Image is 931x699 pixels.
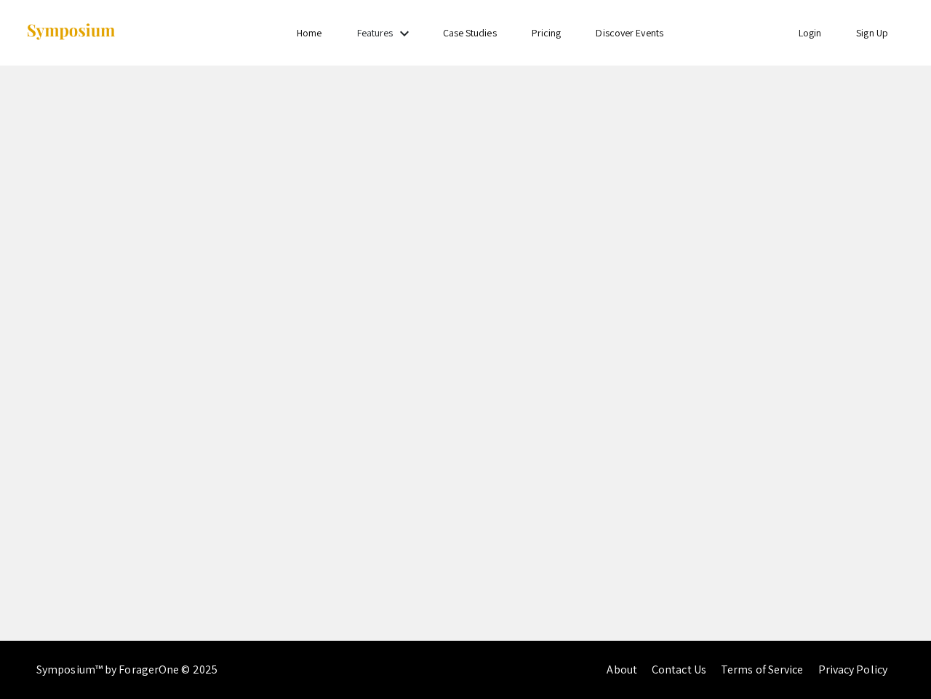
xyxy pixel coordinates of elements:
a: Case Studies [443,26,497,39]
a: Terms of Service [721,662,804,677]
a: Login [799,26,822,39]
div: Symposium™ by ForagerOne © 2025 [36,641,217,699]
a: Home [297,26,321,39]
a: Sign Up [856,26,888,39]
a: Privacy Policy [818,662,887,677]
a: Contact Us [652,662,706,677]
a: Discover Events [596,26,663,39]
mat-icon: Expand Features list [396,25,413,42]
a: About [607,662,637,677]
img: Symposium by ForagerOne [25,23,116,42]
a: Pricing [532,26,562,39]
a: Features [357,26,393,39]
